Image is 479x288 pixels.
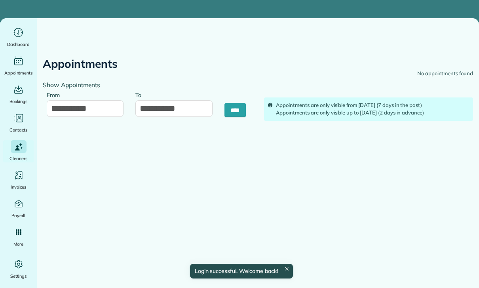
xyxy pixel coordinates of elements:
h4: Show Appointments [43,82,252,88]
a: Settings [3,258,34,280]
span: Payroll [11,212,26,219]
a: Bookings [3,83,34,105]
div: No appointments found [417,70,473,78]
span: Bookings [10,97,28,105]
div: Appointments are only visible from [DATE] (7 days in the past) [276,101,469,109]
h2: Appointments [43,58,118,70]
label: From [47,87,64,102]
label: To [135,87,145,102]
span: Invoices [11,183,27,191]
span: Dashboard [7,40,30,48]
div: Login successful. Welcome back! [190,264,293,278]
span: More [13,240,23,248]
span: Settings [10,272,27,280]
span: Contacts [10,126,27,134]
a: Dashboard [3,26,34,48]
div: Appointments are only visible up to [DATE] (2 days in advance) [276,109,469,117]
a: Invoices [3,169,34,191]
a: Contacts [3,112,34,134]
a: Appointments [3,55,34,77]
a: Cleaners [3,140,34,162]
span: Appointments [4,69,33,77]
span: Cleaners [10,154,27,162]
a: Payroll [3,197,34,219]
